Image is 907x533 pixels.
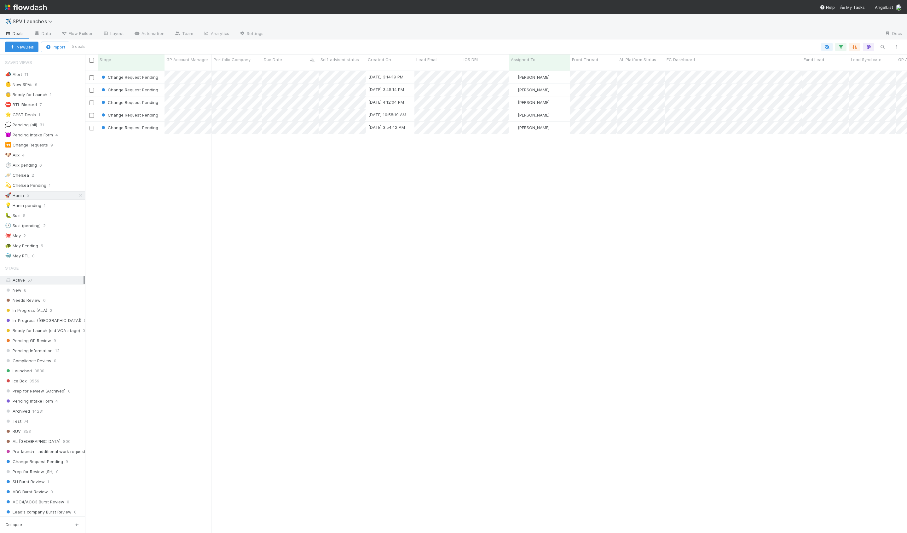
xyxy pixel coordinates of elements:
[100,87,158,92] span: Change Request Pending
[5,377,27,385] span: Ice Box
[50,91,58,99] span: 1
[321,56,359,63] span: Self-advised status
[5,56,32,69] span: Saved Views
[27,278,32,283] span: 57
[5,42,38,52] button: NewDeal
[512,112,517,117] img: avatar_04f2f553-352a-453f-b9fb-c6074dc60769.png
[667,56,695,63] span: FC Dashboard
[512,125,517,130] img: avatar_04f2f553-352a-453f-b9fb-c6074dc60769.png
[43,222,52,230] span: 2
[5,92,11,97] span: 👵
[5,162,11,168] span: ⏱️
[368,124,405,130] div: [DATE] 3:54:42 AM
[5,202,41,209] div: Hanin pending
[35,81,44,89] span: 6
[100,100,158,105] span: Change Request Pending
[5,131,53,139] div: Pending Intake Form
[416,56,437,63] span: Lead Email
[511,99,550,106] div: [PERSON_NAME]
[100,125,158,130] span: Change Request Pending
[368,56,391,63] span: Created On
[511,87,550,93] div: [PERSON_NAME]
[5,181,46,189] div: Chelsea Pending
[368,99,404,105] div: [DATE] 4:12:04 PM
[41,42,69,52] button: Import
[50,141,59,149] span: 9
[5,478,45,486] span: SH Burst Review
[896,4,902,11] img: avatar_04f2f553-352a-453f-b9fb-c6074dc60769.png
[29,377,39,385] span: 3559
[100,87,158,93] div: Change Request Pending
[26,192,35,199] span: 5
[5,223,11,228] span: 🕓
[5,427,21,435] span: RUV
[83,327,85,335] span: 0
[368,86,404,93] div: [DATE] 3:45:14 PM
[13,18,56,25] span: SPV Launches
[5,233,11,238] span: 🐙
[518,87,550,92] span: [PERSON_NAME]
[5,222,41,230] div: Suzi (pending)
[5,142,11,147] span: ⏪
[89,100,94,105] input: Toggle Row Selected
[5,307,47,314] span: In Progress (ALA)
[5,438,61,445] span: AL [GEOGRAPHIC_DATA]
[368,112,406,118] div: [DATE] 10:58:19 AM
[5,448,85,456] span: Pre-launch - additional work request
[32,252,41,260] span: 0
[619,56,656,63] span: AL Platform Status
[518,125,550,130] span: [PERSON_NAME]
[5,276,84,284] div: Active
[89,75,94,80] input: Toggle Row Selected
[170,29,198,39] a: Team
[89,113,94,118] input: Toggle Row Selected
[54,337,56,345] span: 9
[89,58,94,63] input: Toggle All Rows Selected
[5,2,47,13] img: logo-inverted-e16ddd16eac7371096b0.svg
[5,112,11,117] span: ⭐
[5,488,48,496] span: ABC Burst Review
[5,347,53,355] span: Pending Information
[100,112,158,117] span: Change Request Pending
[840,5,865,10] span: My Tasks
[100,112,158,118] div: Change Request Pending
[5,203,11,208] span: 💡
[100,75,158,80] span: Change Request Pending
[5,522,22,528] span: Collapse
[214,56,251,63] span: Portfolio Company
[43,296,46,304] span: 0
[67,498,69,506] span: 0
[24,286,26,294] span: 6
[5,397,53,405] span: Pending Intake Form
[5,72,11,77] span: 📣
[55,131,64,139] span: 4
[5,417,21,425] span: Test
[68,387,71,395] span: 0
[5,121,37,129] div: Pending (all)
[5,172,11,178] span: 🪐
[5,262,19,274] span: Stage
[72,44,85,49] small: 5 deals
[23,232,32,240] span: 2
[518,112,550,117] span: [PERSON_NAME]
[5,111,36,119] div: GPST Deals
[234,29,269,39] a: Settings
[5,101,37,109] div: RTL Blocked
[38,111,47,119] span: 1
[464,56,478,63] span: IOS DRI
[5,141,48,149] div: Change Requests
[5,192,24,199] div: Hanin
[98,29,129,39] a: Layout
[100,124,158,131] div: Change Request Pending
[5,192,11,198] span: 🚀
[44,202,52,209] span: 1
[5,161,37,169] div: Alix pending
[5,232,21,240] div: May
[5,152,11,158] span: 🐶
[32,407,44,415] span: 14231
[5,71,22,78] div: Alert
[23,212,32,220] span: 5
[89,88,94,93] input: Toggle Row Selected
[5,243,11,248] span: 🐢
[129,29,170,39] a: Automation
